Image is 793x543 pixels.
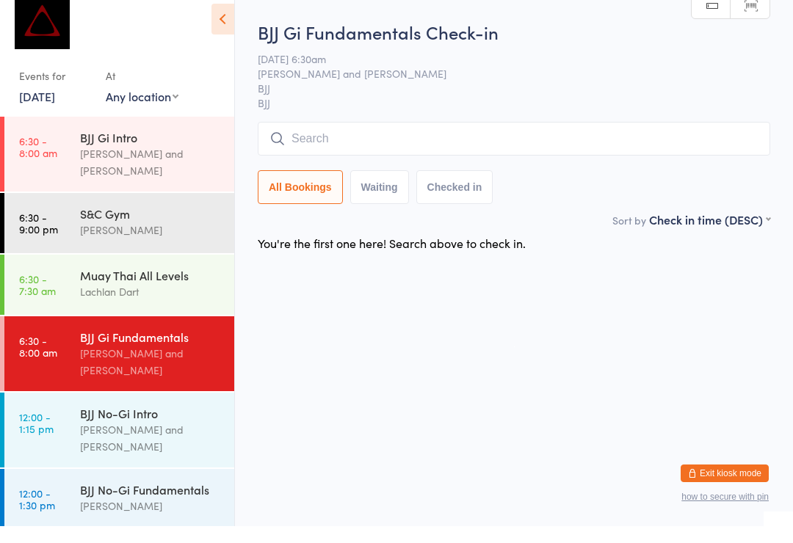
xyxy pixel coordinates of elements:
[416,187,493,221] button: Checked in
[258,112,770,127] span: BJJ
[19,228,58,252] time: 6:30 - 9:00 pm
[612,230,646,244] label: Sort by
[19,290,56,313] time: 6:30 - 7:30 am
[19,428,54,451] time: 12:00 - 1:15 pm
[350,187,409,221] button: Waiting
[19,152,57,175] time: 6:30 - 8:00 am
[80,284,222,300] div: Muay Thai All Levels
[258,37,770,61] h2: BJJ Gi Fundamentals Check-in
[15,11,70,66] img: Dominance MMA Abbotsford
[258,252,526,268] div: You're the first one here! Search above to check in.
[4,333,234,408] a: 6:30 -8:00 amBJJ Gi Fundamentals[PERSON_NAME] and [PERSON_NAME]
[258,68,747,83] span: [DATE] 6:30am
[681,509,769,519] button: how to secure with pin
[80,438,222,472] div: [PERSON_NAME] and [PERSON_NAME]
[4,134,234,208] a: 6:30 -8:00 amBJJ Gi Intro[PERSON_NAME] and [PERSON_NAME]
[258,139,770,172] input: Search
[80,238,222,255] div: [PERSON_NAME]
[649,228,770,244] div: Check in time (DESC)
[80,346,222,362] div: BJJ Gi Fundamentals
[80,146,222,162] div: BJJ Gi Intro
[19,351,57,375] time: 6:30 - 8:00 am
[4,271,234,332] a: 6:30 -7:30 amMuay Thai All LevelsLachlan Dart
[80,498,222,514] div: BJJ No-Gi Fundamentals
[258,187,343,221] button: All Bookings
[19,504,55,528] time: 12:00 - 1:30 pm
[80,300,222,317] div: Lachlan Dart
[19,105,55,121] a: [DATE]
[4,210,234,270] a: 6:30 -9:00 pmS&C Gym[PERSON_NAME]
[258,83,747,98] span: [PERSON_NAME] and [PERSON_NAME]
[106,105,178,121] div: Any location
[681,481,769,499] button: Exit kiosk mode
[258,98,747,112] span: BJJ
[19,81,91,105] div: Events for
[4,409,234,484] a: 12:00 -1:15 pmBJJ No-Gi Intro[PERSON_NAME] and [PERSON_NAME]
[80,222,222,238] div: S&C Gym
[80,422,222,438] div: BJJ No-Gi Intro
[80,514,222,531] div: [PERSON_NAME]
[80,162,222,196] div: [PERSON_NAME] and [PERSON_NAME]
[106,81,178,105] div: At
[80,362,222,396] div: [PERSON_NAME] and [PERSON_NAME]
